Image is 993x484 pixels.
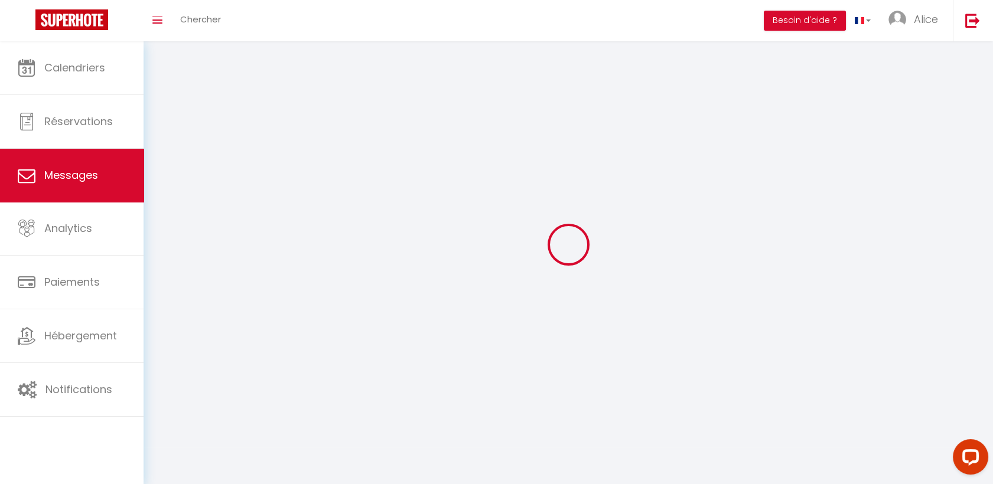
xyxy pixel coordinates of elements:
span: Hébergement [44,328,117,343]
button: Besoin d'aide ? [764,11,846,31]
img: logout [965,13,980,28]
span: Réservations [44,114,113,129]
span: Notifications [45,382,112,397]
span: Alice [914,12,938,27]
iframe: LiveChat chat widget [943,434,993,484]
span: Messages [44,168,98,182]
span: Chercher [180,13,221,25]
span: Analytics [44,221,92,236]
span: Calendriers [44,60,105,75]
img: ... [888,11,906,28]
span: Paiements [44,274,100,289]
img: Super Booking [35,9,108,30]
